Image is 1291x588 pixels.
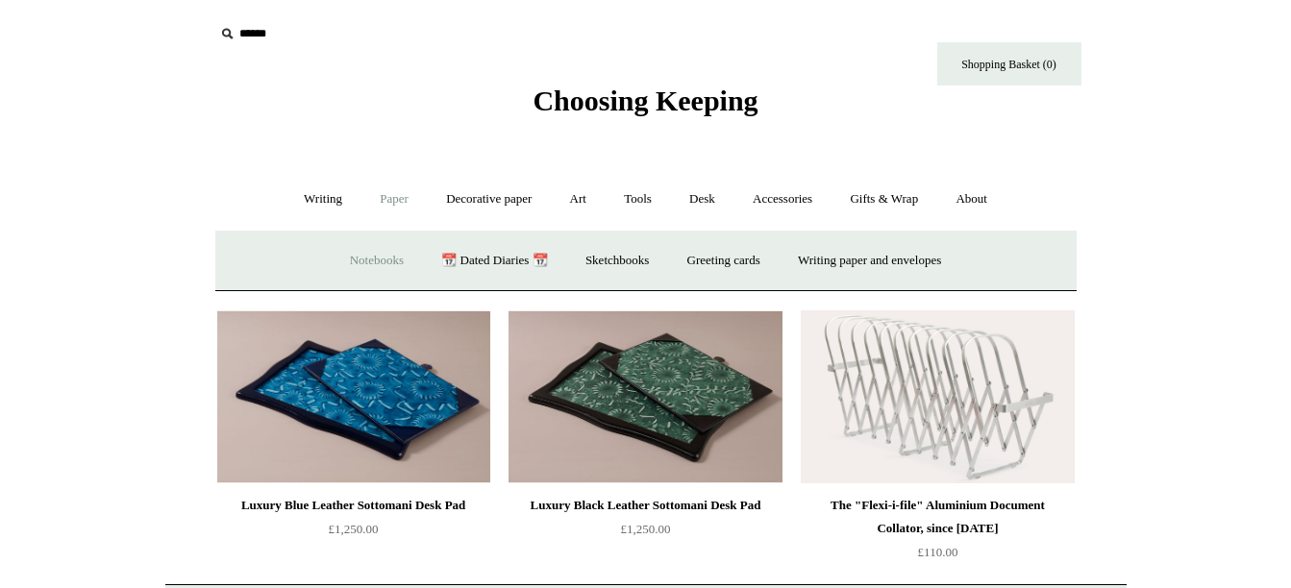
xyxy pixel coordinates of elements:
a: Writing paper and envelopes [781,235,958,286]
div: The "Flexi-i-file" Aluminium Document Collator, since [DATE] [806,494,1069,540]
img: Luxury Blue Leather Sottomani Desk Pad [217,310,490,483]
a: Desk [672,174,732,225]
a: The "Flexi-i-file" Aluminium Document Collator, since 1941 The "Flexi-i-file" Aluminium Document ... [801,310,1074,483]
a: About [938,174,1005,225]
a: Choosing Keeping [533,100,757,113]
a: Paper [362,174,426,225]
span: £110.00 [918,545,958,559]
a: Luxury Black Leather Sottomani Desk Pad £1,250.00 [509,494,782,573]
a: Luxury Black Leather Sottomani Desk Pad Luxury Black Leather Sottomani Desk Pad [509,310,782,483]
a: The "Flexi-i-file" Aluminium Document Collator, since [DATE] £110.00 [801,494,1074,573]
a: Luxury Blue Leather Sottomani Desk Pad Luxury Blue Leather Sottomani Desk Pad [217,310,490,483]
a: Writing [286,174,360,225]
a: Tools [607,174,669,225]
a: Gifts & Wrap [832,174,935,225]
a: Accessories [735,174,830,225]
a: Greeting cards [670,235,778,286]
a: Art [553,174,604,225]
div: Luxury Black Leather Sottomani Desk Pad [513,494,777,517]
span: £1,250.00 [621,522,671,536]
span: Choosing Keeping [533,85,757,116]
span: £1,250.00 [329,522,379,536]
img: Luxury Black Leather Sottomani Desk Pad [509,310,782,483]
a: Decorative paper [429,174,549,225]
a: Sketchbooks [568,235,666,286]
img: The "Flexi-i-file" Aluminium Document Collator, since 1941 [801,310,1074,483]
a: Shopping Basket (0) [937,42,1081,86]
a: Notebooks [333,235,421,286]
a: 📆 Dated Diaries 📆 [424,235,564,286]
a: Luxury Blue Leather Sottomani Desk Pad £1,250.00 [217,494,490,573]
div: Luxury Blue Leather Sottomani Desk Pad [222,494,485,517]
